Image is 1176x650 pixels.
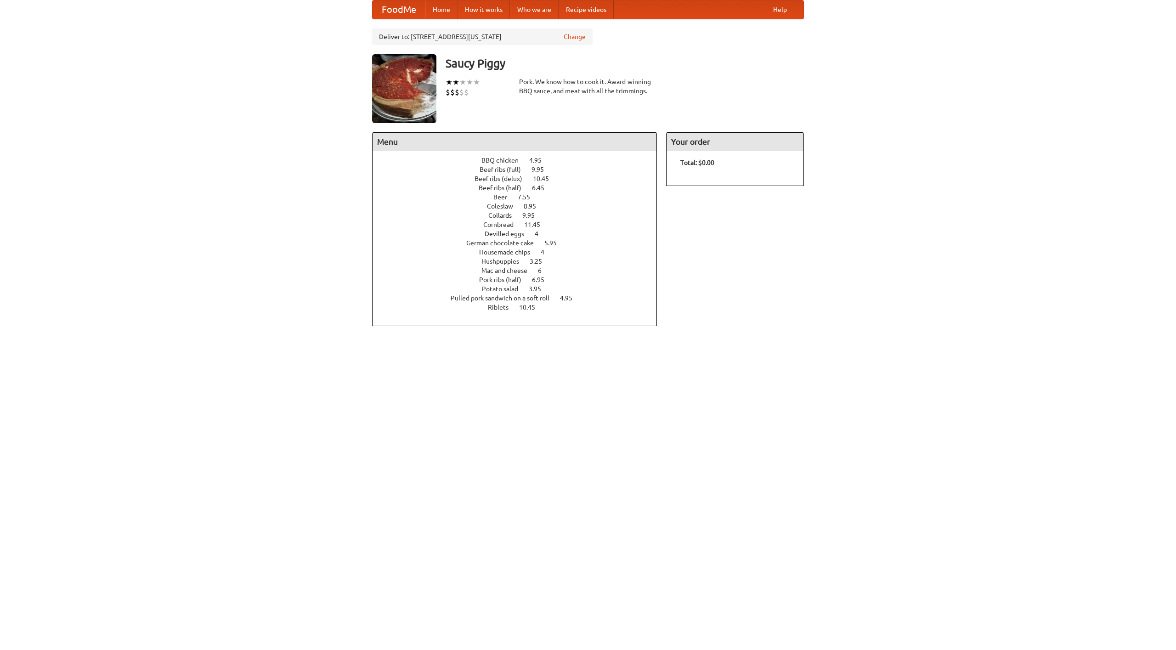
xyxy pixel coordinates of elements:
span: 6.95 [532,276,554,283]
span: BBQ chicken [481,157,528,164]
a: FoodMe [373,0,425,19]
span: Collards [488,212,521,219]
a: Beef ribs (delux) 10.45 [475,175,566,182]
span: Beef ribs (half) [479,184,531,192]
h4: Menu [373,133,656,151]
span: 11.45 [524,221,549,228]
span: Hushpuppies [481,258,528,265]
span: 6 [538,267,551,274]
a: German chocolate cake 5.95 [466,239,574,247]
li: ★ [446,77,452,87]
a: Collards 9.95 [488,212,552,219]
a: Beer 7.55 [493,193,547,201]
div: Deliver to: [STREET_ADDRESS][US_STATE] [372,28,593,45]
a: BBQ chicken 4.95 [481,157,559,164]
a: Housemade chips 4 [479,249,561,256]
a: Beef ribs (full) 9.95 [480,166,561,173]
span: Beef ribs (full) [480,166,530,173]
span: Beer [493,193,516,201]
span: 3.95 [529,285,550,293]
li: ★ [473,77,480,87]
span: 9.95 [522,212,544,219]
span: 5.95 [544,239,566,247]
a: Home [425,0,458,19]
li: $ [464,87,469,97]
span: Housemade chips [479,249,539,256]
a: Beef ribs (half) 6.45 [479,184,561,192]
span: Coleslaw [487,203,522,210]
li: $ [450,87,455,97]
a: Riblets 10.45 [488,304,552,311]
span: 4.95 [560,294,582,302]
a: Pork ribs (half) 6.95 [479,276,561,283]
span: German chocolate cake [466,239,543,247]
span: 8.95 [524,203,545,210]
img: angular.jpg [372,54,436,123]
span: Devilled eggs [485,230,533,237]
b: Total: $0.00 [680,159,714,166]
span: Mac and cheese [481,267,537,274]
h3: Saucy Piggy [446,54,804,73]
span: Pulled pork sandwich on a soft roll [451,294,559,302]
a: Cornbread 11.45 [483,221,557,228]
a: Potato salad 3.95 [482,285,558,293]
a: Pulled pork sandwich on a soft roll 4.95 [451,294,589,302]
span: 6.45 [532,184,554,192]
li: $ [455,87,459,97]
span: 10.45 [519,304,544,311]
span: Potato salad [482,285,527,293]
span: 4 [541,249,554,256]
a: Help [766,0,794,19]
span: Cornbread [483,221,523,228]
span: Riblets [488,304,518,311]
a: Who we are [510,0,559,19]
span: 4 [535,230,548,237]
span: 10.45 [533,175,558,182]
a: Mac and cheese 6 [481,267,559,274]
span: Beef ribs (delux) [475,175,531,182]
a: How it works [458,0,510,19]
a: Change [564,32,586,41]
li: $ [446,87,450,97]
a: Devilled eggs 4 [485,230,555,237]
h4: Your order [667,133,803,151]
span: 3.25 [530,258,551,265]
span: 4.95 [529,157,551,164]
div: Pork. We know how to cook it. Award-winning BBQ sauce, and meat with all the trimmings. [519,77,657,96]
li: ★ [452,77,459,87]
span: 9.95 [531,166,553,173]
span: 7.55 [518,193,539,201]
li: ★ [466,77,473,87]
a: Hushpuppies 3.25 [481,258,559,265]
a: Recipe videos [559,0,614,19]
a: Coleslaw 8.95 [487,203,553,210]
span: Pork ribs (half) [479,276,531,283]
li: ★ [459,77,466,87]
li: $ [459,87,464,97]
